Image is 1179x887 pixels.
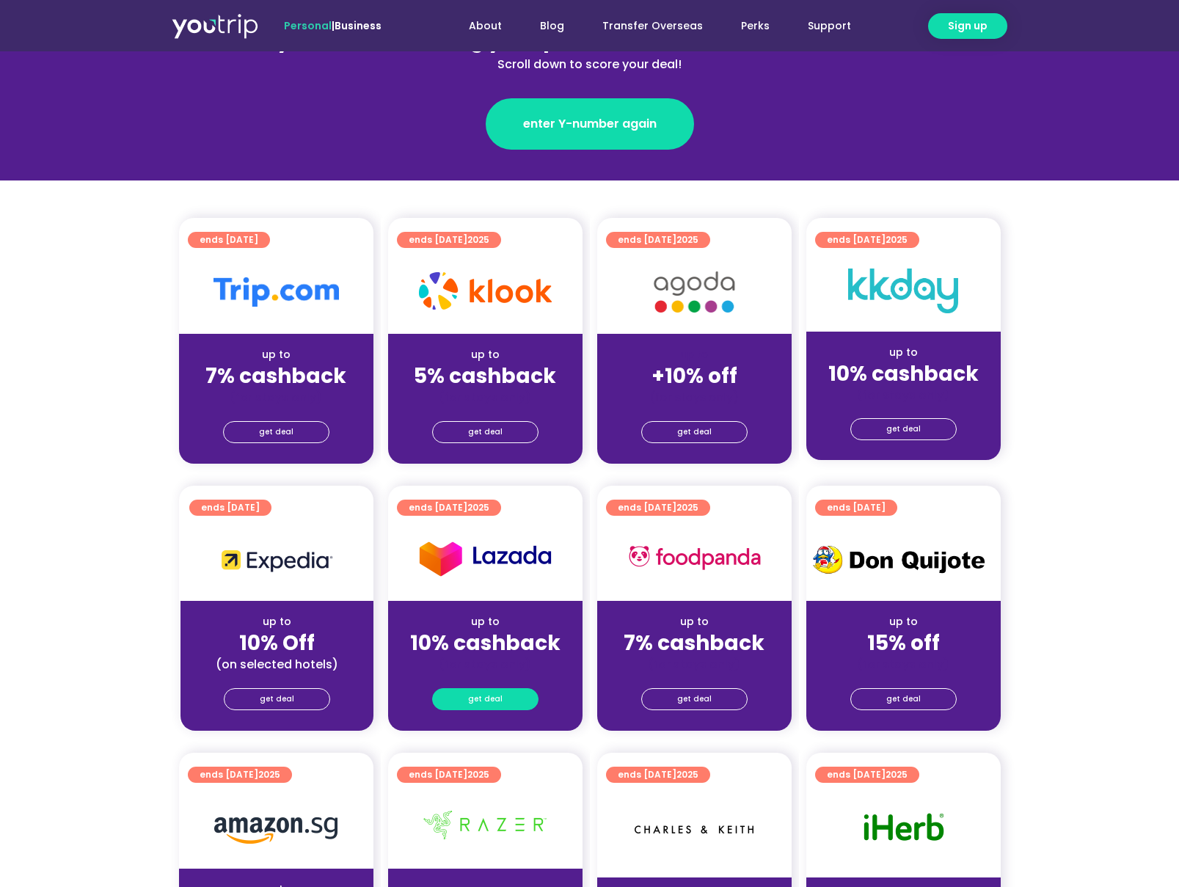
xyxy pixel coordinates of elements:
a: get deal [641,421,748,443]
a: ends [DATE]2025 [815,232,919,248]
span: enter Y-number again [523,115,657,133]
span: 2025 [467,501,489,514]
strong: +10% off [651,362,737,390]
div: (for stays only) [400,657,571,672]
span: 2025 [467,768,489,781]
a: About [450,12,521,40]
div: (on selected hotels) [192,657,362,672]
a: get deal [432,421,539,443]
span: get deal [677,422,712,442]
span: ends [DATE] [618,767,698,783]
a: enter Y-number again [486,98,694,150]
strong: 10% Off [239,629,315,657]
strong: 7% cashback [624,629,764,657]
a: get deal [850,418,957,440]
span: 2025 [467,233,489,246]
span: 2025 [886,768,908,781]
a: Perks [722,12,789,40]
span: Sign up [948,18,988,34]
span: get deal [259,422,293,442]
strong: 15% off [867,629,940,657]
span: ends [DATE] [827,767,908,783]
span: 2025 [676,768,698,781]
span: ends [DATE] [409,232,489,248]
span: 2025 [676,501,698,514]
span: get deal [260,689,294,709]
div: up to [400,614,571,629]
a: get deal [223,421,329,443]
strong: 7% cashback [205,362,346,390]
strong: 5% cashback [414,362,556,390]
div: (for stays only) [400,390,571,405]
span: ends [DATE] [618,232,698,248]
nav: Menu [421,12,870,40]
span: get deal [886,689,921,709]
a: Sign up [928,13,1007,39]
div: up to [818,345,989,360]
a: Support [789,12,870,40]
a: Blog [521,12,583,40]
span: get deal [468,689,503,709]
div: (for stays only) [191,390,362,405]
a: ends [DATE]2025 [606,232,710,248]
span: ends [DATE] [200,232,258,248]
span: | [284,18,382,33]
div: up to [609,614,780,629]
a: Transfer Overseas [583,12,722,40]
span: ends [DATE] [409,500,489,516]
span: ends [DATE] [409,767,489,783]
a: ends [DATE]2025 [397,232,501,248]
span: 2025 [258,768,280,781]
a: ends [DATE]2025 [188,767,292,783]
span: ends [DATE] [201,500,260,516]
a: get deal [850,688,957,710]
div: (for stays only) [818,657,989,672]
div: up to [400,347,571,362]
a: Business [335,18,382,33]
div: Scroll down to score your deal! [271,56,908,73]
strong: 10% cashback [410,629,561,657]
span: ends [DATE] [618,500,698,516]
a: ends [DATE]2025 [397,767,501,783]
div: (for stays only) [609,657,780,672]
span: Personal [284,18,332,33]
span: get deal [677,689,712,709]
div: up to [191,347,362,362]
a: ends [DATE] [815,500,897,516]
a: ends [DATE]2025 [815,767,919,783]
a: ends [DATE]2025 [397,500,501,516]
a: get deal [432,688,539,710]
span: ends [DATE] [200,767,280,783]
strong: 10% cashback [828,359,979,388]
a: ends [DATE]2025 [606,767,710,783]
a: ends [DATE] [188,232,270,248]
span: 2025 [886,233,908,246]
a: ends [DATE]2025 [606,500,710,516]
div: up to [818,614,989,629]
span: ends [DATE] [827,232,908,248]
a: get deal [641,688,748,710]
span: up to [681,347,708,362]
span: get deal [886,419,921,439]
a: ends [DATE] [189,500,271,516]
span: 2025 [676,233,698,246]
div: (for stays only) [609,390,780,405]
span: get deal [468,422,503,442]
div: (for stays only) [818,387,989,403]
a: get deal [224,688,330,710]
span: ends [DATE] [827,500,886,516]
div: up to [192,614,362,629]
